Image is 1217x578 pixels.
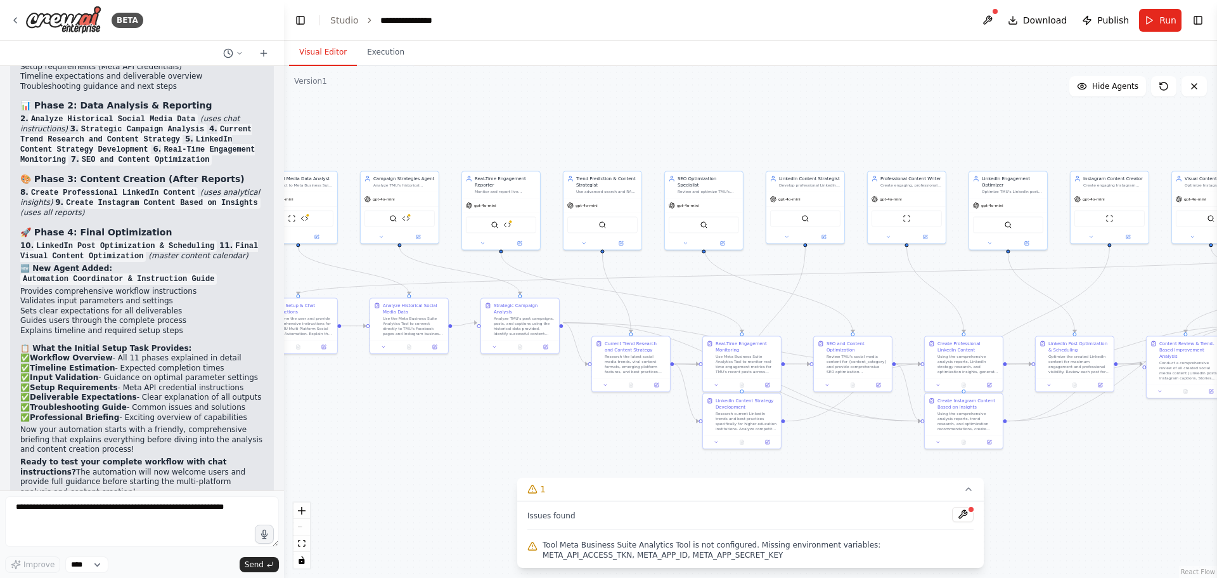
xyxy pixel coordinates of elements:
div: Connect to Meta Business Suite API to fetch and analyze detailed historical data from TMU's Insta... [272,183,333,188]
button: Hide left sidebar [292,11,309,29]
strong: 3. [70,124,207,133]
div: Current Trend Research and Content StrategyResearch the latest social media trends, viral content... [591,336,671,392]
img: ScrapeWebsiteTool [1105,214,1113,222]
div: LinkedIn Engagement Optimizer [982,175,1043,188]
strong: 🆕 New Agent Added: [20,264,112,273]
img: SerperDevTool [491,221,498,228]
code: Current Trend Research and Content Strategy [20,124,252,145]
code: LinkedIn Content Strategy Development [20,134,232,155]
button: No output available [1172,388,1199,395]
div: Use Meta Business Suite Analytics Tool to monitor real-time engagement metrics for TMU's recent p... [716,354,777,374]
button: Open in side panel [868,381,889,389]
strong: 📊 Phase 2: Data Analysis & Reporting [20,100,212,110]
g: Edge from cb5064fe-2853-4ed2-a42b-fee215e142a5 to 8f454d4d-5d7e-46c6-ace8-2511b84b8007 [700,247,856,332]
code: Final Visual Content Optimization [20,240,258,262]
g: Edge from 2f2a27f1-8141-4c4a-ac0b-ee1f448077fc to 8f454d4d-5d7e-46c6-ace8-2511b84b8007 [674,361,809,367]
span: gpt-4o-mini [677,203,699,208]
g: Edge from 0faed03a-f7f6-4ce3-976f-cc5d0a90f42b to 130954a1-2a16-4ea8-a852-af8f1a4843b3 [1005,253,1078,332]
button: Download [1003,9,1072,32]
div: Create engaging Instagram posts and stories for TMU based on analytical insights and trend resear... [1083,183,1145,188]
div: LinkedIn Post Optimization & SchedulingOptimize the created LinkedIn content for maximum engageme... [1035,336,1114,392]
img: SerperDevTool [700,221,707,228]
g: Edge from cebaf277-56ff-46c3-b9c4-359ca8ad8d3f to 3ba6d875-279f-41b6-8379-3059b771bddf [295,247,412,294]
button: Open in side panel [907,233,943,240]
button: Open in side panel [979,438,1000,446]
strong: Professional Briefing [30,413,119,422]
g: Edge from 3a5bddcb-239a-4f96-9b39-87d0d7e19be7 to 4ec0fcbc-d71a-47db-813d-7aff0cf6f255 [785,361,920,424]
g: Edge from 8f454d4d-5d7e-46c6-ace8-2511b84b8007 to 4ec0fcbc-d71a-47db-813d-7aff0cf6f255 [896,361,920,367]
code: Real-Time Engagement Monitoring [20,144,255,166]
button: Open in side panel [424,343,446,351]
span: gpt-4o-mini [1184,197,1206,202]
div: Initial Setup & Chat Instructions [272,302,333,315]
button: Improve [5,556,60,573]
em: (master content calendar) [148,251,248,260]
li: Sets clear expectations for all deliverables [20,306,264,317]
span: gpt-4o-mini [880,197,902,202]
code: Strategic Campaign Analysis [79,124,207,135]
em: (uses analytical insights) [20,188,260,207]
strong: 7. [71,155,212,164]
p: The automation will now welcome users and provide full guidance before starting the multi-platfor... [20,457,264,497]
button: Open in side panel [1110,233,1146,240]
img: Meta Business Suite Analytics Tool [300,214,308,222]
strong: 9. [55,198,260,207]
g: Edge from 8f454d4d-5d7e-46c6-ace8-2511b84b8007 to ada6f270-5fc7-4166-a58f-92b69571ccb6 [896,361,920,424]
strong: Troubleshooting Guide [30,403,127,412]
button: fit view [293,535,310,552]
strong: 5. [20,135,232,154]
span: Hide Agents [1092,81,1138,91]
g: Edge from 65683fc6-d44c-4038-bc2f-40581ac163a8 to b2f5ab00-78a4-4f25-a05a-20507950179d [396,247,523,294]
button: No output available [1061,381,1088,389]
div: Analyze Historical Social Media DataUse the Meta Business Suite Analytics Tool to connect directl... [370,298,449,354]
div: Version 1 [294,76,327,86]
img: ScrapeWebsiteTool [903,214,910,222]
g: Edge from 3ba6d875-279f-41b6-8379-3059b771bddf to b2f5ab00-78a4-4f25-a05a-20507950179d [452,320,477,329]
img: SerperDevTool [801,214,809,222]
g: Edge from 92806092-b8ac-4fdf-a182-81aef7b26123 to 3ba6d875-279f-41b6-8379-3059b771bddf [341,323,366,329]
g: Edge from 1f43a0db-dde0-4724-8ab8-b7c919e87736 to a1d19f83-ffe9-4d54-a50e-becb0691cc9b [498,253,745,332]
span: gpt-4o-mini [981,203,1003,208]
button: Hide Agents [1069,76,1146,96]
button: Open in side panel [704,239,740,247]
button: Open in side panel [806,233,842,240]
button: Execution [357,39,415,66]
span: Run [1159,14,1176,27]
img: SerperDevTool [1004,221,1012,228]
div: Analyze TMU's past campaigns, posts, and captions using the historical data provided. Identify su... [494,316,555,336]
button: Open in side panel [501,239,538,247]
div: Create Professional LinkedIn Content [937,340,999,353]
div: Instagram Content Creator [1083,175,1145,181]
div: Trend Prediction & Content Strategist [576,175,638,188]
div: LinkedIn Engagement OptimizerOptimize TMU's LinkedIn posts for maximum professional engagement an... [969,171,1048,250]
button: Open in side panel [1090,381,1111,389]
g: Edge from fdcc7445-758a-47f6-a604-03d2bfda985e to 3a5bddcb-239a-4f96-9b39-87d0d7e19be7 [738,247,808,390]
div: Monitor and report live engagement metrics for TMU's new posts on Instagram (tmu.updates, tmu_mbd... [475,189,536,194]
span: Download [1023,14,1067,27]
button: Run [1139,9,1182,32]
div: Campaign Strategies Agent [373,175,435,181]
div: BETA [112,13,143,28]
button: No output available [728,438,755,446]
button: Open in side panel [603,239,639,247]
button: Open in side panel [646,381,667,389]
li: Explains timeline and required setup steps [20,326,264,336]
a: Studio [330,15,359,25]
span: Improve [23,560,55,570]
div: Using the comprehensive analysis reports, trend research, and optimization recommendations, creat... [937,411,999,431]
g: Edge from b2f5ab00-78a4-4f25-a05a-20507950179d to 4ec0fcbc-d71a-47db-813d-7aff0cf6f255 [563,320,920,367]
div: Use advanced search and RAG capabilities to identify current social media trends, viral content f... [576,189,638,194]
button: No output available [506,343,533,351]
button: Send [240,557,279,572]
div: Optimize the created LinkedIn content for maximum engagement and professional visibility. Review ... [1048,354,1110,374]
g: Edge from 913fe5d6-98aa-4fb2-9c64-86a9f74f4490 to ada6f270-5fc7-4166-a58f-92b69571ccb6 [960,247,1112,390]
code: SEO and Content Optimization [79,154,212,166]
strong: 11. [20,241,258,260]
button: toggle interactivity [293,552,310,568]
span: 1 [540,483,546,496]
strong: 🎨 Phase 3: Content Creation (After Reports) [20,174,245,184]
nav: breadcrumb [330,14,443,27]
button: Switch to previous chat [218,46,248,61]
strong: 8. [20,188,198,197]
g: Edge from 2f2a27f1-8141-4c4a-ac0b-ee1f448077fc to ada6f270-5fc7-4166-a58f-92b69571ccb6 [674,361,920,424]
